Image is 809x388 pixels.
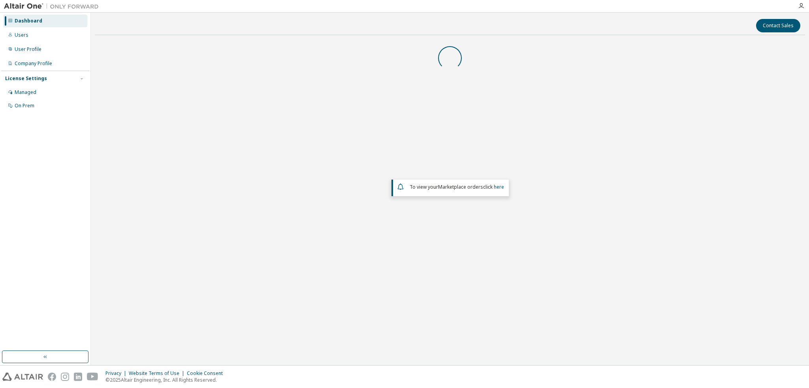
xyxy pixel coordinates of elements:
[2,373,43,381] img: altair_logo.svg
[410,184,504,190] span: To view your click
[15,103,34,109] div: On Prem
[15,46,41,52] div: User Profile
[15,89,36,96] div: Managed
[438,184,483,190] em: Marketplace orders
[494,184,504,190] a: here
[105,377,228,383] p: © 2025 Altair Engineering, Inc. All Rights Reserved.
[129,370,187,377] div: Website Terms of Use
[756,19,800,32] button: Contact Sales
[4,2,103,10] img: Altair One
[48,373,56,381] img: facebook.svg
[105,370,129,377] div: Privacy
[5,75,47,82] div: License Settings
[15,18,42,24] div: Dashboard
[187,370,228,377] div: Cookie Consent
[87,373,98,381] img: youtube.svg
[15,60,52,67] div: Company Profile
[15,32,28,38] div: Users
[74,373,82,381] img: linkedin.svg
[61,373,69,381] img: instagram.svg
